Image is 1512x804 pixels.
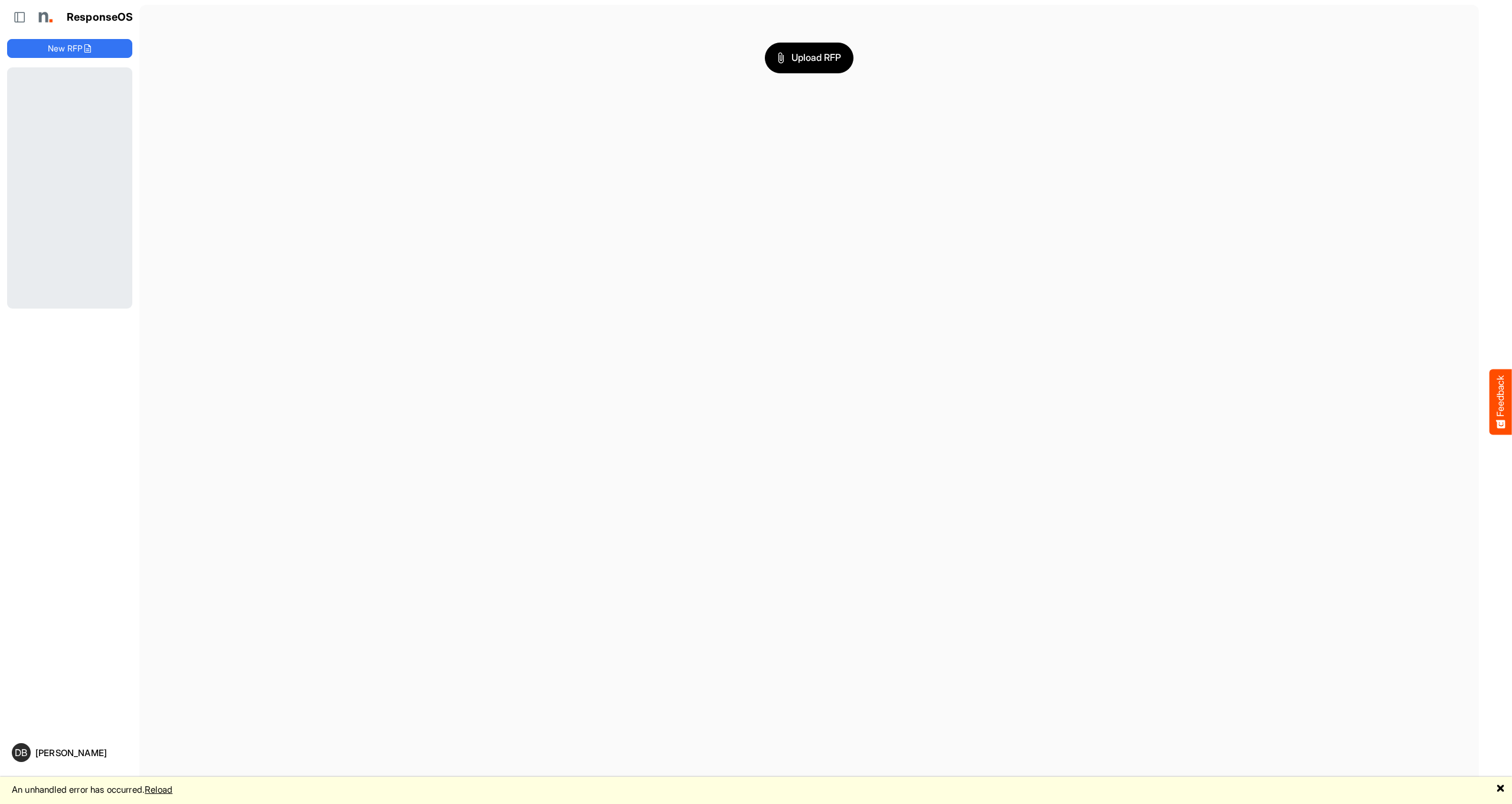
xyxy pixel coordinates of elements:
[765,43,853,73] button: Upload RFP
[777,50,841,66] span: Upload RFP
[1490,369,1512,435] button: Feedback
[7,39,132,58] button: New RFP
[35,748,128,757] div: [PERSON_NAME]
[7,67,132,309] div: Loading...
[15,748,27,757] span: DB
[145,784,172,795] a: Reload
[7,776,132,797] p: Copyright 2004 - 2025 Northell Partners Ltd. All Rights Reserved. v 1.1.0
[67,11,133,24] h1: ResponseOS
[1496,782,1505,796] a: 🗙
[32,5,56,29] img: Northell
